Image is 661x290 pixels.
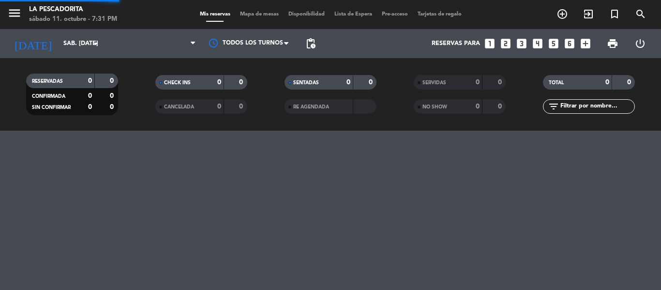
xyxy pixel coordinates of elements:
[627,79,633,86] strong: 0
[29,5,117,15] div: La Pescadorita
[422,80,446,85] span: SERVIDAS
[605,79,609,86] strong: 0
[413,12,466,17] span: Tarjetas de regalo
[90,38,102,49] i: arrow_drop_down
[7,6,22,24] button: menu
[284,12,330,17] span: Disponibilidad
[7,6,22,20] i: menu
[164,105,194,109] span: CANCELADA
[607,38,618,49] span: print
[32,79,63,84] span: RESERVADAS
[531,37,544,50] i: looks_4
[369,79,375,86] strong: 0
[305,38,316,49] span: pending_actions
[635,8,646,20] i: search
[110,77,116,84] strong: 0
[88,92,92,99] strong: 0
[110,92,116,99] strong: 0
[634,38,646,49] i: power_settings_new
[432,40,480,47] span: Reservas para
[498,79,504,86] strong: 0
[556,8,568,20] i: add_circle_outline
[346,79,350,86] strong: 0
[217,103,221,110] strong: 0
[32,94,65,99] span: CONFIRMADA
[579,37,592,50] i: add_box
[7,33,59,54] i: [DATE]
[88,104,92,110] strong: 0
[626,29,654,58] div: LOG OUT
[29,15,117,24] div: sábado 11. octubre - 7:31 PM
[559,101,634,112] input: Filtrar por nombre...
[239,103,245,110] strong: 0
[217,79,221,86] strong: 0
[549,80,564,85] span: TOTAL
[476,103,480,110] strong: 0
[422,105,447,109] span: NO SHOW
[164,80,191,85] span: CHECK INS
[330,12,377,17] span: Lista de Espera
[583,8,594,20] i: exit_to_app
[239,79,245,86] strong: 0
[377,12,413,17] span: Pre-acceso
[235,12,284,17] span: Mapa de mesas
[563,37,576,50] i: looks_6
[498,103,504,110] strong: 0
[476,79,480,86] strong: 0
[110,104,116,110] strong: 0
[609,8,620,20] i: turned_in_not
[515,37,528,50] i: looks_3
[195,12,235,17] span: Mis reservas
[88,77,92,84] strong: 0
[32,105,71,110] span: SIN CONFIRMAR
[483,37,496,50] i: looks_one
[293,80,319,85] span: SENTADAS
[548,101,559,112] i: filter_list
[547,37,560,50] i: looks_5
[293,105,329,109] span: RE AGENDADA
[499,37,512,50] i: looks_two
